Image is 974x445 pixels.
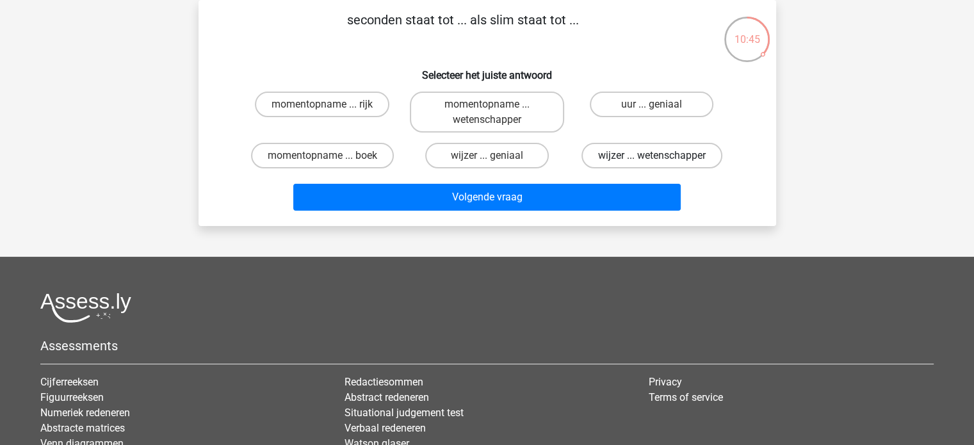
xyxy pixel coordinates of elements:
[40,391,104,403] a: Figuurreeksen
[649,391,723,403] a: Terms of service
[345,391,429,403] a: Abstract redeneren
[723,15,771,47] div: 10:45
[40,338,934,353] h5: Assessments
[345,376,423,388] a: Redactiesommen
[345,407,464,419] a: Situational judgement test
[219,10,708,49] p: seconden staat tot ... als slim staat tot ...
[255,92,389,117] label: momentopname ... rijk
[293,184,681,211] button: Volgende vraag
[410,92,564,133] label: momentopname ... wetenschapper
[345,422,426,434] a: Verbaal redeneren
[251,143,394,168] label: momentopname ... boek
[649,376,682,388] a: Privacy
[40,293,131,323] img: Assessly logo
[425,143,549,168] label: wijzer ... geniaal
[40,407,130,419] a: Numeriek redeneren
[40,376,99,388] a: Cijferreeksen
[581,143,722,168] label: wijzer ... wetenschapper
[219,59,756,81] h6: Selecteer het juiste antwoord
[590,92,713,117] label: uur ... geniaal
[40,422,125,434] a: Abstracte matrices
